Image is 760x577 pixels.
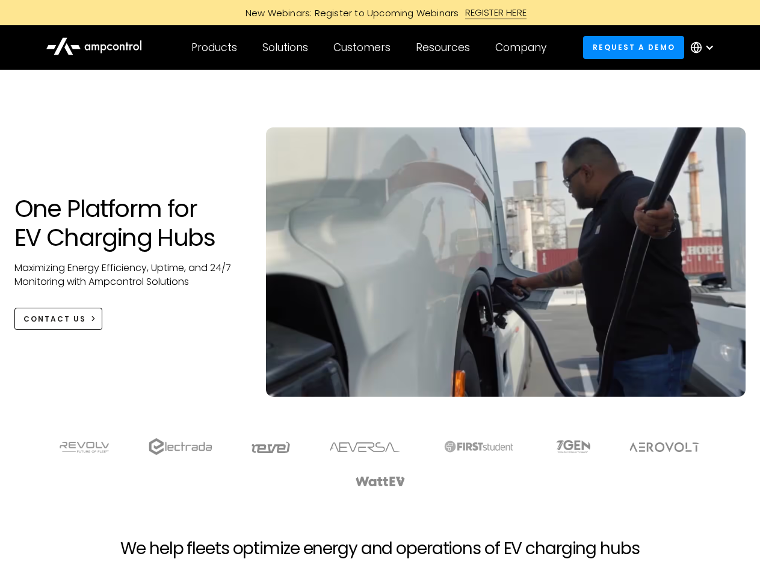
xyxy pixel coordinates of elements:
[355,477,406,486] img: WattEV logo
[629,442,700,452] img: Aerovolt Logo
[262,41,308,54] div: Solutions
[149,438,212,455] img: electrada logo
[14,308,103,330] a: CONTACT US
[191,41,237,54] div: Products
[233,7,465,19] div: New Webinars: Register to Upcoming Webinars
[495,41,546,54] div: Company
[465,6,527,19] div: REGISTER HERE
[14,261,243,288] p: Maximizing Energy Efficiency, Uptime, and 24/7 Monitoring with Ampcontrol Solutions
[120,539,639,559] h2: We help fleets optimize energy and operations of EV charging hubs
[110,6,651,19] a: New Webinars: Register to Upcoming WebinarsREGISTER HERE
[583,36,684,58] a: Request a demo
[416,41,470,54] div: Resources
[23,314,86,325] div: CONTACT US
[333,41,391,54] div: Customers
[14,194,243,252] h1: One Platform for EV Charging Hubs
